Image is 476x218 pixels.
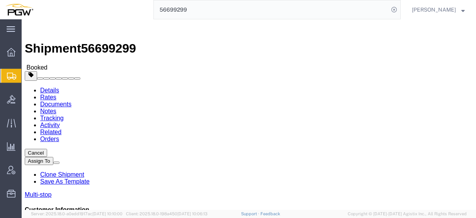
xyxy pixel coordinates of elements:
button: [PERSON_NAME] [411,5,465,14]
input: Search for shipment number, reference number [154,0,389,19]
span: [DATE] 10:06:13 [177,211,207,216]
img: logo [5,4,33,15]
span: Server: 2025.18.0-a0edd1917ac [31,211,122,216]
a: Feedback [260,211,280,216]
span: Copyright © [DATE]-[DATE] Agistix Inc., All Rights Reserved [348,211,467,217]
span: Client: 2025.18.0-198a450 [126,211,207,216]
iframe: FS Legacy Container [22,19,476,210]
a: Support [241,211,260,216]
span: Jesse Dawson [412,5,456,14]
span: [DATE] 10:10:00 [92,211,122,216]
